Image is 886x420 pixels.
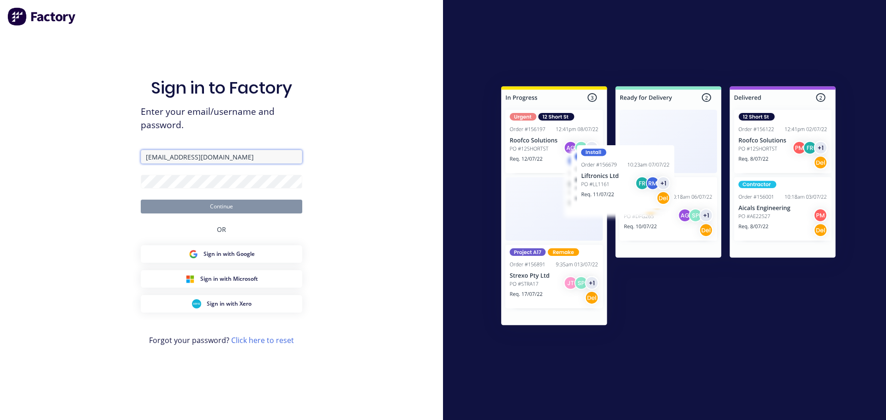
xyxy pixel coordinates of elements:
span: Sign in with Xero [207,300,251,308]
img: Factory [7,7,77,26]
button: Xero Sign inSign in with Xero [141,295,302,313]
span: Forgot your password? [149,335,294,346]
input: Email/Username [141,150,302,164]
img: Sign in [481,68,856,347]
img: Xero Sign in [192,299,201,308]
span: Enter your email/username and password. [141,105,302,132]
img: Google Sign in [189,249,198,259]
span: Sign in with Microsoft [200,275,258,283]
a: Click here to reset [231,335,294,345]
button: Microsoft Sign inSign in with Microsoft [141,270,302,288]
span: Sign in with Google [204,250,255,258]
button: Continue [141,200,302,213]
button: Google Sign inSign in with Google [141,245,302,263]
img: Microsoft Sign in [186,274,195,284]
div: OR [217,213,226,245]
h1: Sign in to Factory [151,78,292,98]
